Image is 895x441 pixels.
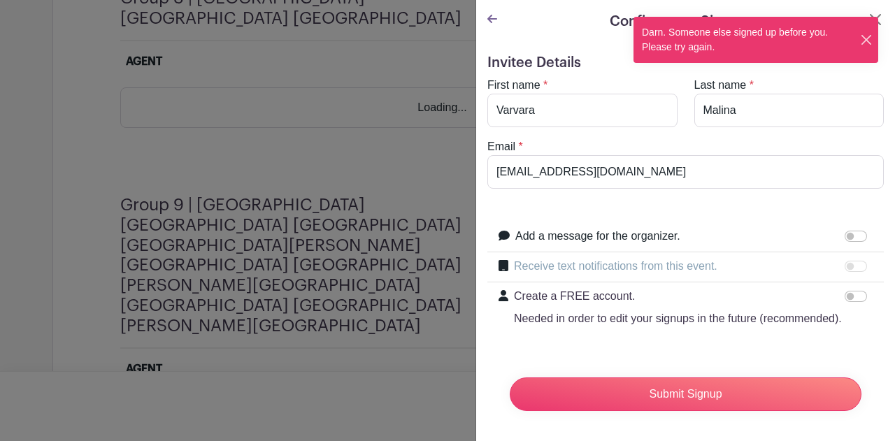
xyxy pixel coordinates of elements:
[514,258,717,275] label: Receive text notifications from this event.
[694,77,747,94] label: Last name
[514,310,842,327] p: Needed in order to edit your signups in the future (recommended).
[860,33,873,48] button: Close
[514,288,842,305] p: Create a FREE account.
[510,377,861,411] input: Submit Signup
[610,11,755,32] h5: Confirm your Signups
[487,138,515,155] label: Email
[633,17,860,63] div: Darn. Someone else signed up before you. Please try again.
[487,77,540,94] label: First name
[867,11,884,28] button: Close
[515,228,680,245] label: Add a message for the organizer.
[487,55,884,71] h5: Invitee Details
